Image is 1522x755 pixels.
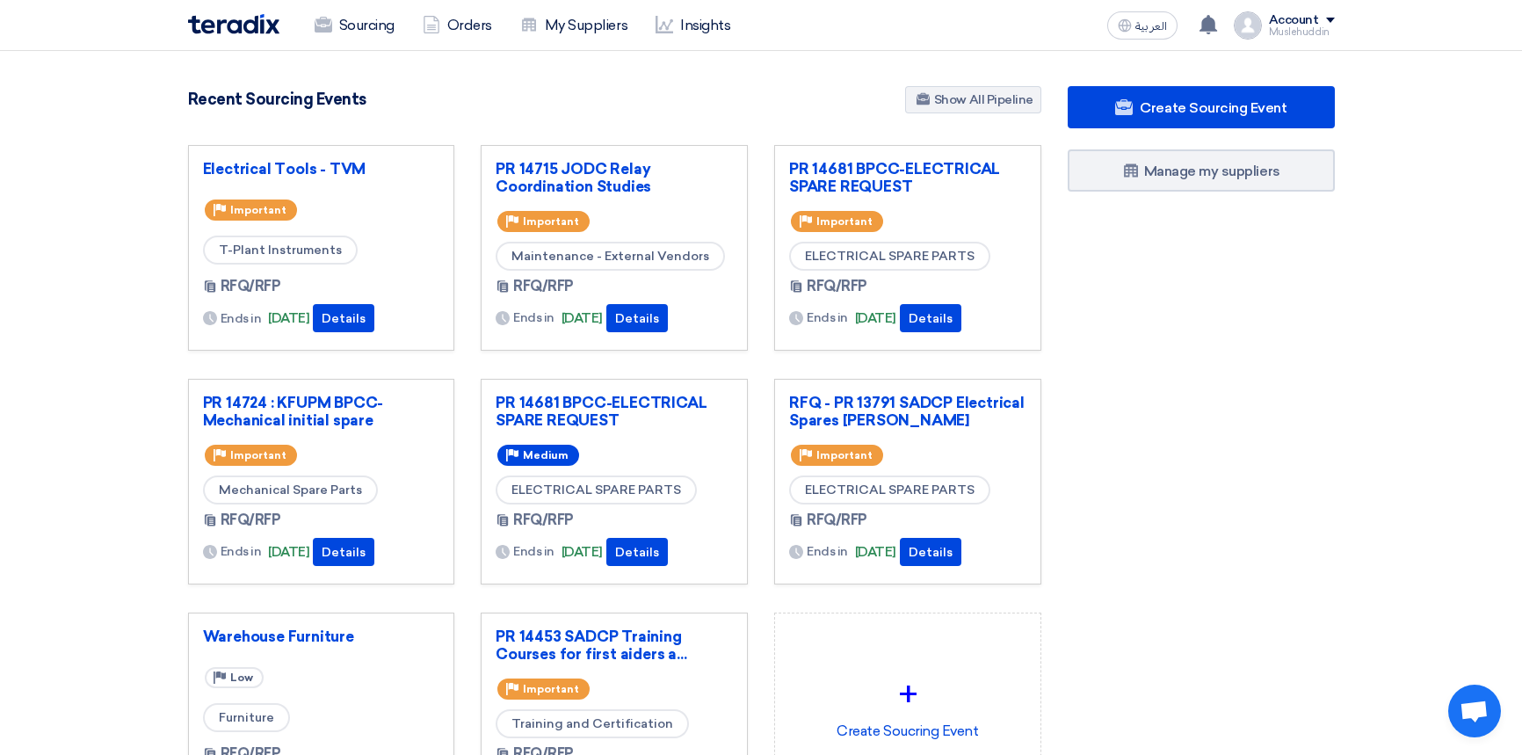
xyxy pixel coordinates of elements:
[1269,27,1335,37] div: Muslehuddin
[268,542,309,563] span: [DATE]
[221,510,281,531] span: RFQ/RFP
[789,394,1026,429] a: RFQ - PR 13791 SADCP Electrical Spares [PERSON_NAME]
[221,276,281,297] span: RFQ/RFP
[409,6,506,45] a: Orders
[496,394,733,429] a: PR 14681 BPCC-ELECTRICAL SPARE REQUEST
[496,160,733,195] a: PR 14715 JODC Relay Coordination Studies
[807,510,867,531] span: RFQ/RFP
[905,86,1041,113] a: Show All Pipeline
[606,538,668,566] button: Details
[496,476,697,505] span: ELECTRICAL SPARE PARTS
[513,510,574,531] span: RFQ/RFP
[900,304,961,332] button: Details
[562,542,603,563] span: [DATE]
[506,6,641,45] a: My Suppliers
[313,538,374,566] button: Details
[789,668,1026,721] div: +
[523,215,579,228] span: Important
[1068,149,1335,192] a: Manage my suppliers
[496,709,689,738] span: Training and Certification
[268,309,309,329] span: [DATE]
[203,236,358,265] span: T-Plant Instruments
[221,309,262,328] span: Ends in
[855,542,896,563] span: [DATE]
[789,476,990,505] span: ELECTRICAL SPARE PARTS
[230,449,286,461] span: Important
[1107,11,1178,40] button: العربية
[203,476,378,505] span: Mechanical Spare Parts
[641,6,744,45] a: Insights
[513,309,554,327] span: Ends in
[188,14,279,34] img: Teradix logo
[513,276,574,297] span: RFQ/RFP
[789,242,990,271] span: ELECTRICAL SPARE PARTS
[807,542,848,561] span: Ends in
[496,628,733,663] a: PR 14453 SADCP Training Courses for first aiders a...
[1140,99,1286,116] span: Create Sourcing Event
[900,538,961,566] button: Details
[606,304,668,332] button: Details
[230,204,286,216] span: Important
[807,309,848,327] span: Ends in
[807,276,867,297] span: RFQ/RFP
[221,542,262,561] span: Ends in
[789,160,1026,195] a: PR 14681 BPCC-ELECTRICAL SPARE REQUEST
[816,449,873,461] span: Important
[203,703,290,732] span: Furniture
[203,394,440,429] a: PR 14724 : KFUPM BPCC-Mechanical initial spare
[496,242,725,271] span: Maintenance - External Vendors
[203,160,440,178] a: Electrical Tools - TVM
[562,309,603,329] span: [DATE]
[203,628,440,645] a: Warehouse Furniture
[1135,20,1167,33] span: العربية
[523,449,569,461] span: Medium
[513,542,554,561] span: Ends in
[1234,11,1262,40] img: profile_test.png
[1269,13,1319,28] div: Account
[188,90,366,109] h4: Recent Sourcing Events
[816,215,873,228] span: Important
[855,309,896,329] span: [DATE]
[313,304,374,332] button: Details
[230,672,253,684] span: Low
[523,683,579,695] span: Important
[301,6,409,45] a: Sourcing
[1448,685,1501,737] a: Open chat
